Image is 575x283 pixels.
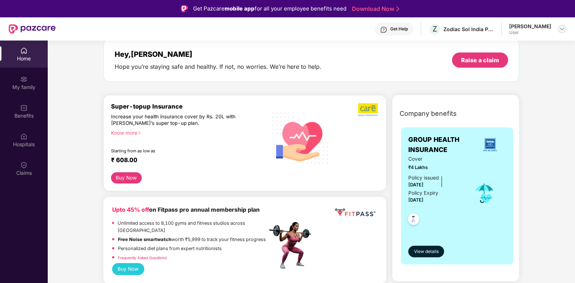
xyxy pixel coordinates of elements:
[118,245,222,252] p: Personalized diet plans from expert nutritionists
[414,248,439,255] span: View details
[408,182,423,187] span: [DATE]
[112,263,144,275] button: Buy Now
[111,103,267,110] div: Super-topup Insurance
[20,104,27,111] img: svg+xml;base64,PHN2ZyBpZD0iQmVuZWZpdHMiIHhtbG5zPSJodHRwOi8vd3d3LnczLm9yZy8yMDAwL3N2ZyIgd2lkdGg9Ij...
[111,172,142,183] button: Buy Now
[443,26,494,33] div: Zodiac Sol India Private Limited
[181,5,188,12] img: Logo
[111,113,236,126] div: Increase your health insurance cover by Rs. 20L with [PERSON_NAME]’s super top-up plan.
[480,135,500,155] img: insurerLogo
[559,26,565,32] img: svg+xml;base64,PHN2ZyBpZD0iRHJvcGRvd24tMzJ4MzIiIHhtbG5zPSJodHRwOi8vd3d3LnczLm9yZy8yMDAwL3N2ZyIgd2...
[111,130,263,135] div: Know more
[473,181,496,205] img: icon
[333,206,377,219] img: fppp.png
[115,50,321,59] div: Hey, [PERSON_NAME]
[408,197,423,203] span: [DATE]
[380,26,387,33] img: svg+xml;base64,PHN2ZyBpZD0iSGVscC0zMngzMiIgeG1sbnM9Imh0dHA6Ly93d3cudzMub3JnLzIwMDAvc3ZnIiB3aWR0aD...
[118,236,266,243] p: worth ₹5,999 to track your fitness progress
[111,156,260,165] div: ₹ 608.00
[20,47,27,54] img: svg+xml;base64,PHN2ZyBpZD0iSG9tZSIgeG1sbnM9Imh0dHA6Ly93d3cudzMub3JnLzIwMDAvc3ZnIiB3aWR0aD0iMjAiIG...
[112,206,260,213] b: on Fitpass pro annual membership plan
[408,155,463,163] span: Cover
[225,5,255,12] strong: mobile app
[390,26,408,32] div: Get Help
[267,220,318,271] img: fpp.png
[405,211,422,229] img: svg+xml;base64,PHN2ZyB4bWxucz0iaHR0cDovL3d3dy53My5vcmcvMjAwMC9zdmciIHdpZHRoPSI0OC45NDMiIGhlaWdodD...
[118,237,171,242] strong: Free Noise smartwatch
[396,5,399,13] img: Stroke
[267,104,334,172] img: svg+xml;base64,PHN2ZyB4bWxucz0iaHR0cDovL3d3dy53My5vcmcvMjAwMC9zdmciIHhtbG5zOnhsaW5rPSJodHRwOi8vd3...
[193,4,346,13] div: Get Pazcare for all your employee benefits need
[433,25,437,33] span: Z
[461,56,499,64] div: Raise a claim
[111,148,237,153] div: Starting from as low as
[20,133,27,140] img: svg+xml;base64,PHN2ZyBpZD0iSG9zcGl0YWxzIiB4bWxucz0iaHR0cDovL3d3dy53My5vcmcvMjAwMC9zdmciIHdpZHRoPS...
[118,255,167,260] a: Frequently Asked Questions!
[20,76,27,83] img: svg+xml;base64,PHN2ZyB3aWR0aD0iMjAiIGhlaWdodD0iMjAiIHZpZXdCb3g9IjAgMCAyMCAyMCIgZmlsbD0ibm9uZSIgeG...
[408,135,474,155] span: GROUP HEALTH INSURANCE
[115,63,321,71] div: Hope you’re staying safe and healthy. If not, no worries. We’re here to help.
[118,220,267,234] p: Unlimited access to 8,100 gyms and fitness studios across [GEOGRAPHIC_DATA]
[137,131,141,135] span: right
[400,109,457,119] span: Company benefits
[509,23,551,30] div: [PERSON_NAME]
[408,174,439,182] div: Policy issued
[9,24,56,34] img: New Pazcare Logo
[408,164,463,171] span: ₹4 Lakhs
[509,30,551,35] div: User
[408,246,444,257] button: View details
[352,5,397,13] a: Download Now
[358,103,379,117] img: b5dec4f62d2307b9de63beb79f102df3.png
[408,189,438,197] div: Policy Expiry
[20,161,27,169] img: svg+xml;base64,PHN2ZyBpZD0iQ2xhaW0iIHhtbG5zPSJodHRwOi8vd3d3LnczLm9yZy8yMDAwL3N2ZyIgd2lkdGg9IjIwIi...
[112,206,149,213] b: Upto 45% off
